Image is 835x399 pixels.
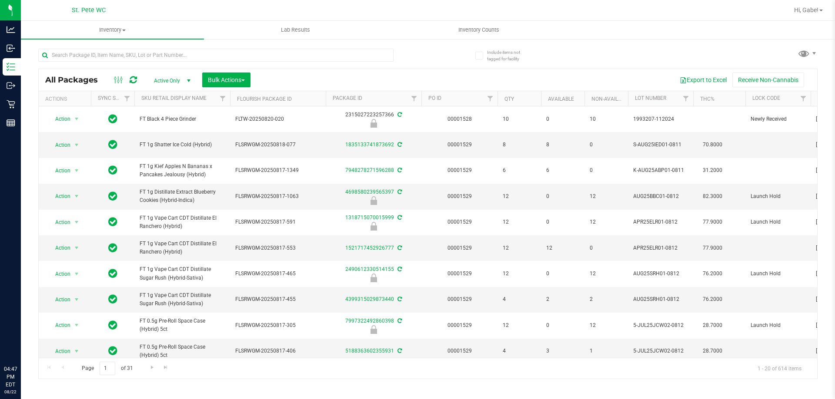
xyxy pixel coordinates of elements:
[698,267,727,280] span: 76.2000
[71,242,82,254] span: select
[108,216,117,228] span: In Sync
[108,113,117,125] span: In Sync
[140,214,225,231] span: FT 1g Vape Cart CDT Distillate El Ranchero (Hybrid)
[546,347,579,355] span: 3
[146,362,158,373] a: Go to the next page
[448,270,472,277] a: 00001529
[235,244,321,252] span: FLSRWGM-20250817-553
[428,95,441,101] a: PO ID
[633,115,688,123] span: 1993207-112024
[345,296,394,302] a: 4399315029873440
[698,190,727,203] span: 82.3000
[120,91,134,106] a: Filter
[698,138,727,151] span: 70.8000
[71,216,82,228] span: select
[751,192,805,201] span: Launch Hold
[448,167,472,173] a: 00001529
[235,115,321,123] span: FLTW-20250820-020
[590,218,623,226] span: 12
[71,268,82,280] span: select
[503,295,536,303] span: 4
[751,115,805,123] span: Newly Received
[796,91,811,106] a: Filter
[47,216,71,228] span: Action
[396,245,402,251] span: Sync from Compliance System
[590,141,623,149] span: 0
[751,218,805,226] span: Launch Hold
[324,222,423,231] div: Launch Hold
[698,319,727,332] span: 28.7000
[237,96,292,102] a: Flourish Package ID
[235,166,321,175] span: FLSRWGM-20250817-1349
[235,270,321,278] span: FLSRWGM-20250817-465
[47,345,71,357] span: Action
[324,325,423,334] div: Launch Hold
[590,321,623,330] span: 12
[141,95,207,101] a: Sku Retail Display Name
[324,196,423,205] div: Launch Hold
[751,362,808,375] span: 1 - 20 of 614 items
[7,63,15,71] inline-svg: Inventory
[633,270,688,278] span: AUG25SRH01-0812
[546,244,579,252] span: 12
[546,270,579,278] span: 0
[396,266,402,272] span: Sync from Compliance System
[345,189,394,195] a: 4698580239565397
[407,91,421,106] a: Filter
[160,362,172,373] a: Go to the last page
[546,192,579,201] span: 0
[503,347,536,355] span: 4
[794,7,818,13] span: Hi, Gabe!
[448,245,472,251] a: 00001529
[546,115,579,123] span: 0
[503,218,536,226] span: 12
[590,347,623,355] span: 1
[590,295,623,303] span: 2
[108,319,117,331] span: In Sync
[483,91,498,106] a: Filter
[590,115,623,123] span: 10
[140,317,225,333] span: FT 0.5g Pre-Roll Space Case (Hybrid) 5ct
[503,141,536,149] span: 8
[448,219,472,225] a: 00001529
[448,296,472,302] a: 00001529
[396,167,402,173] span: Sync from Compliance System
[108,267,117,280] span: In Sync
[396,214,402,221] span: Sync from Compliance System
[108,345,117,357] span: In Sync
[140,240,225,256] span: FT 1g Vape Cart CDT Distillate El Ranchero (Hybrid)
[140,188,225,204] span: FT 1g Distillate Extract Blueberry Cookies (Hybrid-Indica)
[633,347,688,355] span: 5-JUL25JCW02-0812
[38,49,394,62] input: Search Package ID, Item Name, SKU, Lot or Part Number...
[208,76,245,83] span: Bulk Actions
[74,362,140,375] span: Page of 31
[503,166,536,175] span: 6
[9,330,35,356] iframe: Resource center
[47,242,71,254] span: Action
[548,96,574,102] a: Available
[448,193,472,199] a: 00001529
[590,192,623,201] span: 12
[503,321,536,330] span: 12
[396,318,402,324] span: Sync from Compliance System
[448,116,472,122] a: 00001528
[71,319,82,331] span: select
[4,365,17,389] p: 04:47 PM EDT
[387,21,570,39] a: Inventory Counts
[345,167,394,173] a: 7948278271596288
[235,218,321,226] span: FLSRWGM-20250817-591
[546,141,579,149] span: 8
[47,190,71,202] span: Action
[396,142,402,148] span: Sync from Compliance System
[71,113,82,125] span: select
[45,75,107,85] span: All Packages
[674,73,732,87] button: Export to Excel
[47,319,71,331] span: Action
[4,389,17,395] p: 08/22
[100,362,115,375] input: 1
[396,348,402,354] span: Sync from Compliance System
[7,44,15,53] inline-svg: Inbound
[71,345,82,357] span: select
[108,190,117,202] span: In Sync
[633,321,688,330] span: 5-JUL25JCW02-0812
